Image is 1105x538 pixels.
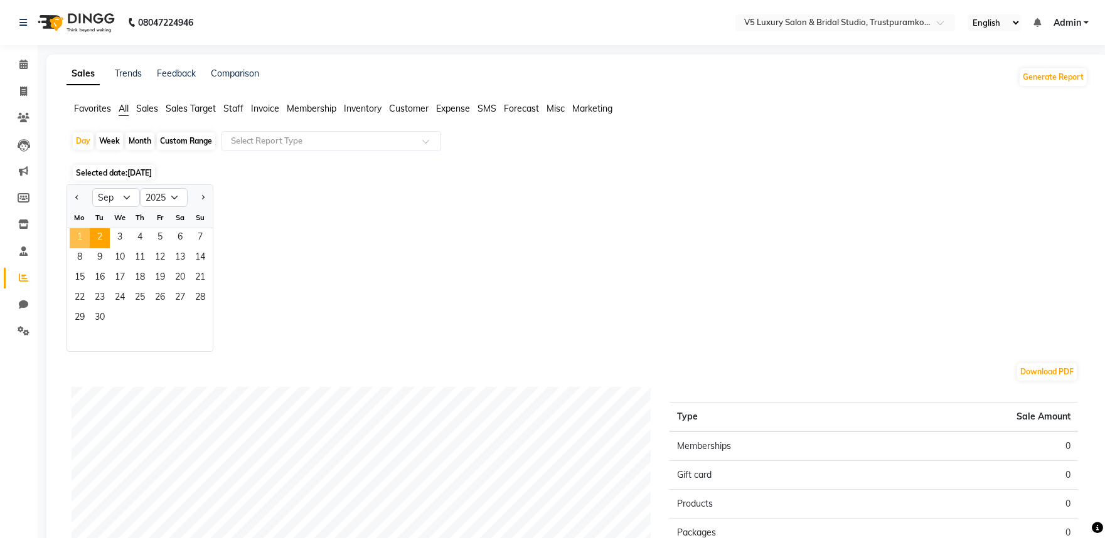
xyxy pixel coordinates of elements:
button: Next month [198,187,208,208]
span: Admin [1054,16,1081,29]
select: Select month [92,188,140,207]
span: 15 [70,268,90,288]
span: Customer [389,103,429,114]
div: Sunday, September 7, 2025 [190,228,210,248]
div: Friday, September 5, 2025 [150,228,170,248]
span: 20 [170,268,190,288]
span: [DATE] [127,168,152,177]
div: Su [190,208,210,228]
span: 24 [110,288,130,309]
th: Sale Amount [874,403,1078,432]
span: 4 [130,228,150,248]
div: Fr [150,208,170,228]
div: Th [130,208,150,228]
span: 11 [130,248,150,268]
div: Friday, September 19, 2025 [150,268,170,288]
div: Monday, September 1, 2025 [70,228,90,248]
div: Monday, September 15, 2025 [70,268,90,288]
span: 13 [170,248,190,268]
span: 19 [150,268,170,288]
a: Trends [115,68,142,79]
button: Download PDF [1017,363,1077,381]
div: Week [96,132,123,150]
span: 29 [70,309,90,329]
div: Saturday, September 13, 2025 [170,248,190,268]
div: Saturday, September 20, 2025 [170,268,190,288]
span: 8 [70,248,90,268]
span: 14 [190,248,210,268]
div: Saturday, September 27, 2025 [170,288,190,309]
div: Mo [70,208,90,228]
th: Type [670,403,873,432]
span: SMS [478,103,496,114]
button: Previous month [72,187,82,208]
span: 1 [70,228,90,248]
div: Tu [90,208,110,228]
span: 27 [170,288,190,309]
span: Marketing [572,103,612,114]
div: Thursday, September 18, 2025 [130,268,150,288]
span: Sales [136,103,158,114]
div: Custom Range [157,132,215,150]
div: We [110,208,130,228]
div: Monday, September 22, 2025 [70,288,90,309]
span: 3 [110,228,130,248]
span: 16 [90,268,110,288]
span: 2 [90,228,110,248]
span: 12 [150,248,170,268]
span: Forecast [504,103,539,114]
div: Month [125,132,154,150]
span: 25 [130,288,150,309]
div: Sa [170,208,190,228]
div: Saturday, September 6, 2025 [170,228,190,248]
span: Expense [436,103,470,114]
div: Wednesday, September 24, 2025 [110,288,130,309]
div: Wednesday, September 17, 2025 [110,268,130,288]
div: Monday, September 29, 2025 [70,309,90,329]
div: Friday, September 26, 2025 [150,288,170,309]
span: 18 [130,268,150,288]
div: Wednesday, September 10, 2025 [110,248,130,268]
span: 17 [110,268,130,288]
td: Memberships [670,431,873,461]
a: Comparison [211,68,259,79]
div: Sunday, September 14, 2025 [190,248,210,268]
div: Sunday, September 28, 2025 [190,288,210,309]
div: Thursday, September 4, 2025 [130,228,150,248]
span: 28 [190,288,210,309]
div: Tuesday, September 16, 2025 [90,268,110,288]
select: Select year [140,188,188,207]
span: Selected date: [73,165,155,181]
span: 21 [190,268,210,288]
span: Membership [287,103,336,114]
a: Sales [67,63,100,85]
div: Friday, September 12, 2025 [150,248,170,268]
span: Staff [223,103,243,114]
span: All [119,103,129,114]
span: Sales Target [166,103,216,114]
td: Products [670,490,873,519]
div: Tuesday, September 23, 2025 [90,288,110,309]
button: Generate Report [1020,68,1087,86]
td: 0 [874,431,1078,461]
div: Tuesday, September 9, 2025 [90,248,110,268]
div: Wednesday, September 3, 2025 [110,228,130,248]
span: 10 [110,248,130,268]
div: Sunday, September 21, 2025 [190,268,210,288]
b: 08047224946 [138,5,193,40]
a: Feedback [157,68,196,79]
div: Thursday, September 25, 2025 [130,288,150,309]
div: Monday, September 8, 2025 [70,248,90,268]
span: Invoice [251,103,279,114]
span: 22 [70,288,90,309]
td: 0 [874,490,1078,519]
div: Tuesday, September 30, 2025 [90,309,110,329]
span: Misc [547,103,565,114]
div: Thursday, September 11, 2025 [130,248,150,268]
span: Inventory [344,103,382,114]
span: 7 [190,228,210,248]
img: logo [32,5,118,40]
td: 0 [874,461,1078,490]
span: 6 [170,228,190,248]
span: 23 [90,288,110,309]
